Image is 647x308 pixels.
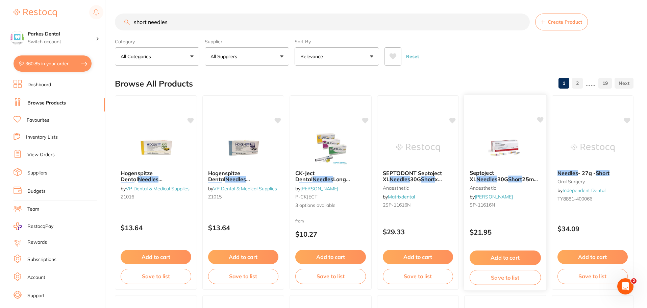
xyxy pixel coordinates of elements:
span: x 25mm (100) [383,176,442,189]
a: Support [27,292,45,299]
button: Save to list [208,269,279,284]
em: Short [208,182,222,189]
em: Short [508,176,522,183]
p: $13.64 [208,224,279,232]
span: 2 [631,278,637,284]
span: by [470,194,513,200]
a: Matrixdental [388,194,415,200]
label: Sort By [295,39,379,45]
a: 19 [598,76,612,90]
label: Supplier [205,39,289,45]
img: Parkes Dental [10,31,24,45]
small: anaesthetic [383,185,453,191]
p: Relevance [300,53,326,60]
b: Needles - 27g - Short [557,170,628,176]
a: [PERSON_NAME] [475,194,513,200]
button: Add to cart [121,250,191,264]
b: Hogenspitze Dental Needles Short 27Gx21mm Imperial Thread Box Of 100 [208,170,279,183]
img: Hogenspitze Dental Needles Short 27Gx21mm Imperial Thread Box Of 100 [221,131,265,165]
a: Inventory Lists [26,134,58,141]
img: Septoject XL Needles 30G Short 25mm Box of 100 [483,130,527,164]
span: Create Product [548,19,582,25]
em: Needles [138,176,158,183]
button: Create Product [535,14,588,30]
a: Suppliers [27,170,47,176]
a: VP Dental & Medical Supplies [213,186,277,192]
em: Needles [476,176,497,183]
img: SEPTODONT Septoject XL Needles 30G Short x 25mm (100) [396,131,440,165]
label: Category [115,39,199,45]
span: Hogenspitze Dental [208,170,240,183]
button: Add to cart [383,250,453,264]
a: Browse Products [27,100,66,106]
span: 30G [497,176,508,183]
span: by [121,186,190,192]
span: 27Gx21mm Imperial Thread Box Of 100 [208,182,274,195]
a: View Orders [27,151,55,158]
button: All Suppliers [205,47,289,66]
span: 27G 30G 100/pk [313,182,355,189]
span: Septoject XL [470,169,494,183]
a: Subscriptions [27,256,56,263]
span: by [295,186,338,192]
span: 25mm Box of 100 [470,176,539,189]
span: - 27g - [578,170,596,176]
img: Needles - 27g - Short [571,131,615,165]
a: Restocq Logo [14,5,57,21]
a: Budgets [27,188,46,195]
a: Account [27,274,45,281]
a: Rewards [27,239,47,246]
p: All Suppliers [210,53,240,60]
h2: Browse All Products [115,79,193,89]
span: from [295,218,304,223]
img: CK-Ject Dental Needles Long & Short 27G 30G 100/pk [308,131,352,165]
iframe: Intercom live chat [617,278,633,294]
button: Reset [404,47,421,66]
button: Relevance [295,47,379,66]
span: CK-Ject Dental [295,170,315,183]
p: $29.33 [383,228,453,236]
button: Save to list [295,269,366,284]
p: All Categories [121,53,154,60]
small: anaesthetic [470,185,541,190]
a: Team [27,206,39,213]
a: [PERSON_NAME] [300,186,338,192]
span: 2SP-11616N [383,202,410,208]
em: Needles [390,176,410,183]
button: Add to cart [557,250,628,264]
em: Short [121,182,134,189]
em: Needles [313,176,333,183]
button: Save to list [383,269,453,284]
span: 30G [410,176,421,183]
a: Independent Dental [563,187,605,193]
p: $21.95 [470,228,541,236]
b: Hogenspitze Dental Needles Short 30Gx21mm Imperial Thread Box Of 100 [121,170,191,183]
button: All Categories [115,47,199,66]
p: ...... [586,79,596,87]
b: SEPTODONT Septoject XL Needles 30G Short x 25mm (100) [383,170,453,183]
button: Add to cart [208,250,279,264]
button: Add to cart [295,250,366,264]
em: Needles [557,170,578,176]
a: Dashboard [27,81,51,88]
span: Hogenspitze Dental [121,170,153,183]
a: 1 [558,76,569,90]
span: by [208,186,277,192]
small: oral surgery [557,179,628,184]
span: SP-11616N [470,202,495,208]
span: SEPTODONT Septoject XL [383,170,442,183]
button: Save to list [470,270,541,285]
em: Short [421,176,435,183]
span: by [383,194,415,200]
img: Restocq Logo [14,9,57,17]
span: RestocqPay [27,223,53,230]
p: $34.09 [557,225,628,233]
span: 30Gx21mm Imperial Thread Box Of 100 [121,182,187,195]
em: Needles [225,176,246,183]
input: Search Products [115,14,530,30]
img: RestocqPay [14,222,22,230]
span: P-CKJECT [295,194,317,200]
p: $10.27 [295,230,366,238]
span: by [557,187,605,193]
b: CK-Ject Dental Needles Long & Short 27G 30G 100/pk [295,170,366,183]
